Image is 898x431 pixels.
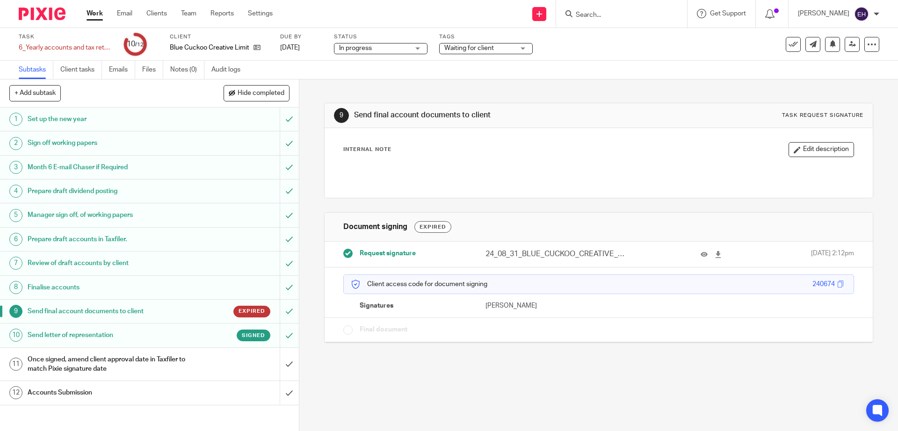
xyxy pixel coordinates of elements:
[170,61,204,79] a: Notes (0)
[238,90,284,97] span: Hide completed
[360,325,407,334] span: Final document
[351,280,487,289] p: Client access code for document signing
[87,9,103,18] a: Work
[354,110,619,120] h1: Send final account documents to client
[19,7,65,20] img: Pixie
[28,184,189,198] h1: Prepare draft dividend posting
[127,39,144,50] div: 10
[485,301,599,310] p: [PERSON_NAME]
[242,331,265,339] span: Signed
[9,281,22,294] div: 8
[28,256,189,270] h1: Review of draft accounts by client
[28,112,189,126] h1: Set up the new year
[334,33,427,41] label: Status
[135,42,144,47] small: /12
[360,249,416,258] span: Request signature
[28,352,189,376] h1: Once signed, amend client approval date in Taxfiler to match Pixie signature date
[210,9,234,18] a: Reports
[109,61,135,79] a: Emails
[19,43,112,52] div: 6_Yearly accounts and tax return
[60,61,102,79] a: Client tasks
[811,249,854,259] span: [DATE] 2:12pm
[9,233,22,246] div: 6
[19,33,112,41] label: Task
[28,280,189,295] h1: Finalise accounts
[343,222,407,232] h1: Document signing
[9,209,22,222] div: 5
[9,257,22,270] div: 7
[28,136,189,150] h1: Sign off working papers
[9,85,61,101] button: + Add subtask
[9,358,22,371] div: 11
[9,185,22,198] div: 4
[117,9,132,18] a: Email
[9,161,22,174] div: 3
[28,232,189,246] h1: Prepare draft accounts in Taxfiler.
[9,305,22,318] div: 9
[360,301,393,310] span: Signatures
[9,329,22,342] div: 10
[28,304,189,318] h1: Send final account documents to client
[181,9,196,18] a: Team
[28,208,189,222] h1: Manager sign off, of working papers
[9,137,22,150] div: 2
[248,9,273,18] a: Settings
[789,142,854,157] button: Edit description
[170,43,249,52] p: Blue Cuckoo Creative Limited
[280,44,300,51] span: [DATE]
[9,113,22,126] div: 1
[575,11,659,20] input: Search
[239,307,265,315] span: Expired
[28,160,189,174] h1: Month 6 E-mail Chaser if Required
[798,9,849,18] p: [PERSON_NAME]
[339,45,372,51] span: In progress
[414,221,451,233] div: Expired
[485,249,627,259] p: 24_08_31_BLUE_CUCKOO_CREATIVE_LIMITED_DRAFT_ACCOUNTSV2.pdf
[439,33,533,41] label: Tags
[142,61,163,79] a: Files
[170,33,268,41] label: Client
[19,61,53,79] a: Subtasks
[280,33,322,41] label: Due by
[334,108,349,123] div: 9
[782,112,863,119] div: Task request signature
[211,61,247,79] a: Audit logs
[28,328,189,342] h1: Send letter of representation
[343,146,391,153] p: Internal Note
[854,7,869,22] img: svg%3E
[9,386,22,399] div: 12
[710,10,746,17] span: Get Support
[812,280,835,289] div: 240674
[444,45,494,51] span: Waiting for client
[28,386,189,400] h1: Accounts Submission
[146,9,167,18] a: Clients
[224,85,290,101] button: Hide completed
